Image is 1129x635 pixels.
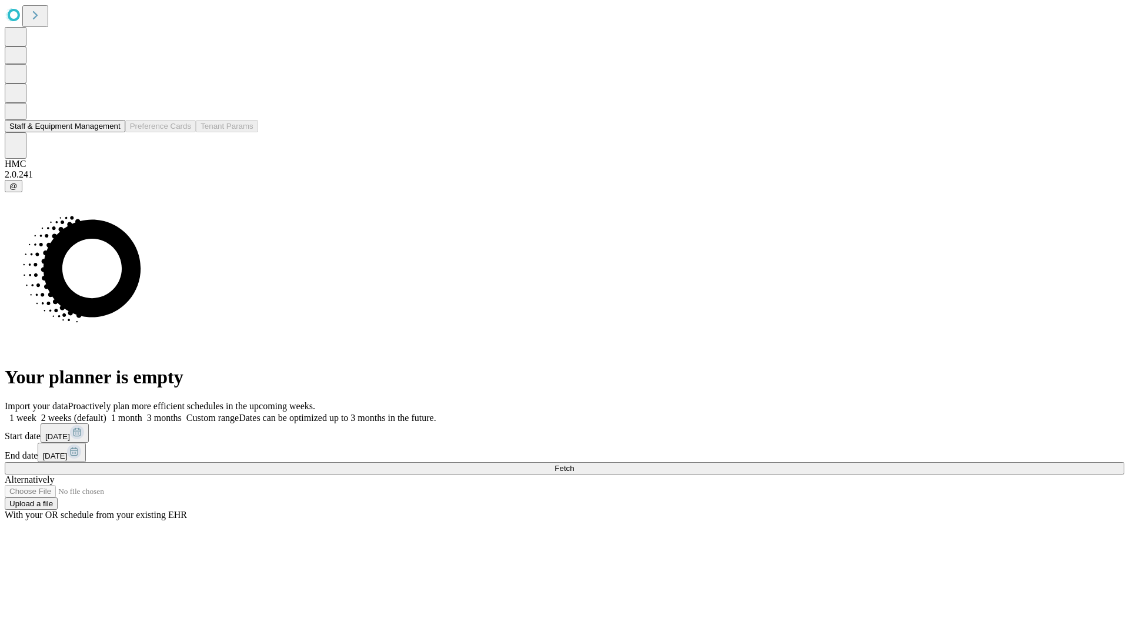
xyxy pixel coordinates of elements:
span: Proactively plan more efficient schedules in the upcoming weeks. [68,401,315,411]
span: 1 week [9,413,36,423]
span: Dates can be optimized up to 3 months in the future. [239,413,436,423]
span: [DATE] [45,432,70,441]
span: Fetch [555,464,574,473]
h1: Your planner is empty [5,366,1124,388]
button: Tenant Params [196,120,258,132]
button: @ [5,180,22,192]
span: 3 months [147,413,182,423]
div: HMC [5,159,1124,169]
span: [DATE] [42,452,67,460]
div: Start date [5,423,1124,443]
span: Custom range [186,413,239,423]
button: Fetch [5,462,1124,474]
button: [DATE] [41,423,89,443]
button: Upload a file [5,497,58,510]
span: @ [9,182,18,190]
button: Preference Cards [125,120,196,132]
span: 2 weeks (default) [41,413,106,423]
span: With your OR schedule from your existing EHR [5,510,187,520]
button: [DATE] [38,443,86,462]
span: Alternatively [5,474,54,484]
button: Staff & Equipment Management [5,120,125,132]
span: 1 month [111,413,142,423]
div: 2.0.241 [5,169,1124,180]
div: End date [5,443,1124,462]
span: Import your data [5,401,68,411]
